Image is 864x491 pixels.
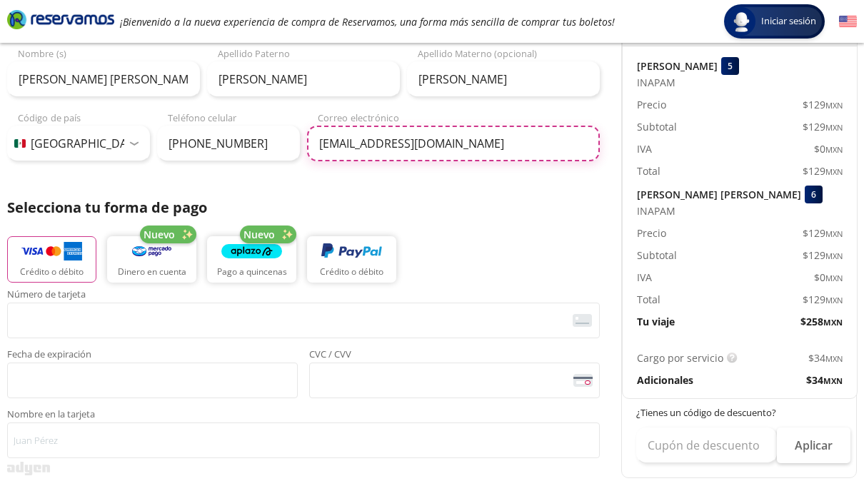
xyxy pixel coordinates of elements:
[803,226,843,241] span: $ 129
[7,462,50,475] img: svg+xml;base64,PD94bWwgdmVyc2lvbj0iMS4wIiBlbmNvZGluZz0iVVRGLTgiPz4KPHN2ZyB3aWR0aD0iMzk2cHgiIGhlaW...
[805,186,823,203] div: 6
[806,373,843,388] span: $ 34
[825,273,843,283] small: MXN
[107,236,196,283] button: Dinero en cuenta
[573,314,592,327] img: card
[207,61,400,97] input: Apellido Paterno
[803,163,843,178] span: $ 129
[637,119,677,134] p: Subtotal
[800,314,843,329] span: $ 258
[637,203,675,218] span: INAPAM
[20,265,84,278] p: Crédito o débito
[803,97,843,112] span: $ 129
[7,61,200,97] input: Nombre (s)
[7,9,114,30] i: Brand Logo
[118,265,186,278] p: Dinero en cuenta
[637,314,675,329] p: Tu viaje
[777,427,850,463] button: Aplicar
[7,350,298,363] span: Fecha de expiración
[755,14,822,29] span: Iniciar sesión
[207,236,296,283] button: Pago a quincenas
[14,307,593,334] iframe: Iframe del número de tarjeta asegurada
[637,187,801,202] p: [PERSON_NAME] [PERSON_NAME]
[808,350,843,365] span: $ 34
[637,226,666,241] p: Precio
[637,373,693,388] p: Adicionales
[7,410,600,422] span: Nombre en la tarjeta
[14,367,291,394] iframe: Iframe de la fecha de caducidad de la tarjeta asegurada
[407,61,600,97] input: Apellido Materno (opcional)
[7,197,600,218] p: Selecciona tu forma de pago
[309,350,600,363] span: CVC / CVV
[637,141,652,156] p: IVA
[825,144,843,155] small: MXN
[825,122,843,133] small: MXN
[823,317,843,328] small: MXN
[144,227,175,242] span: Nuevo
[320,265,383,278] p: Crédito o débito
[814,270,843,285] span: $ 0
[7,422,600,458] input: Nombre en la tarjeta
[307,236,396,283] button: Crédito o débito
[721,57,739,75] div: 5
[637,248,677,263] p: Subtotal
[825,295,843,305] small: MXN
[637,350,723,365] p: Cargo por servicio
[637,292,660,307] p: Total
[157,126,300,161] input: Teléfono celular
[637,163,660,178] p: Total
[7,290,600,303] span: Número de tarjeta
[217,265,287,278] p: Pago a quincenas
[316,367,593,394] iframe: Iframe del código de seguridad de la tarjeta asegurada
[243,227,275,242] span: Nuevo
[7,236,96,283] button: Crédito o débito
[825,250,843,261] small: MXN
[637,270,652,285] p: IVA
[823,375,843,386] small: MXN
[803,292,843,307] span: $ 129
[637,75,675,90] span: INAPAM
[825,166,843,177] small: MXN
[120,15,615,29] em: ¡Bienvenido a la nueva experiencia de compra de Reservamos, una forma más sencilla de comprar tus...
[825,353,843,364] small: MXN
[636,406,843,420] p: ¿Tienes un código de descuento?
[14,139,26,148] img: MX
[636,427,777,463] input: Cupón de descuento
[803,248,843,263] span: $ 129
[637,97,666,112] p: Precio
[637,59,718,74] p: [PERSON_NAME]
[307,126,600,161] input: Correo electrónico
[825,100,843,111] small: MXN
[825,228,843,239] small: MXN
[803,119,843,134] span: $ 129
[839,13,857,31] button: English
[814,141,843,156] span: $ 0
[7,9,114,34] a: Brand Logo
